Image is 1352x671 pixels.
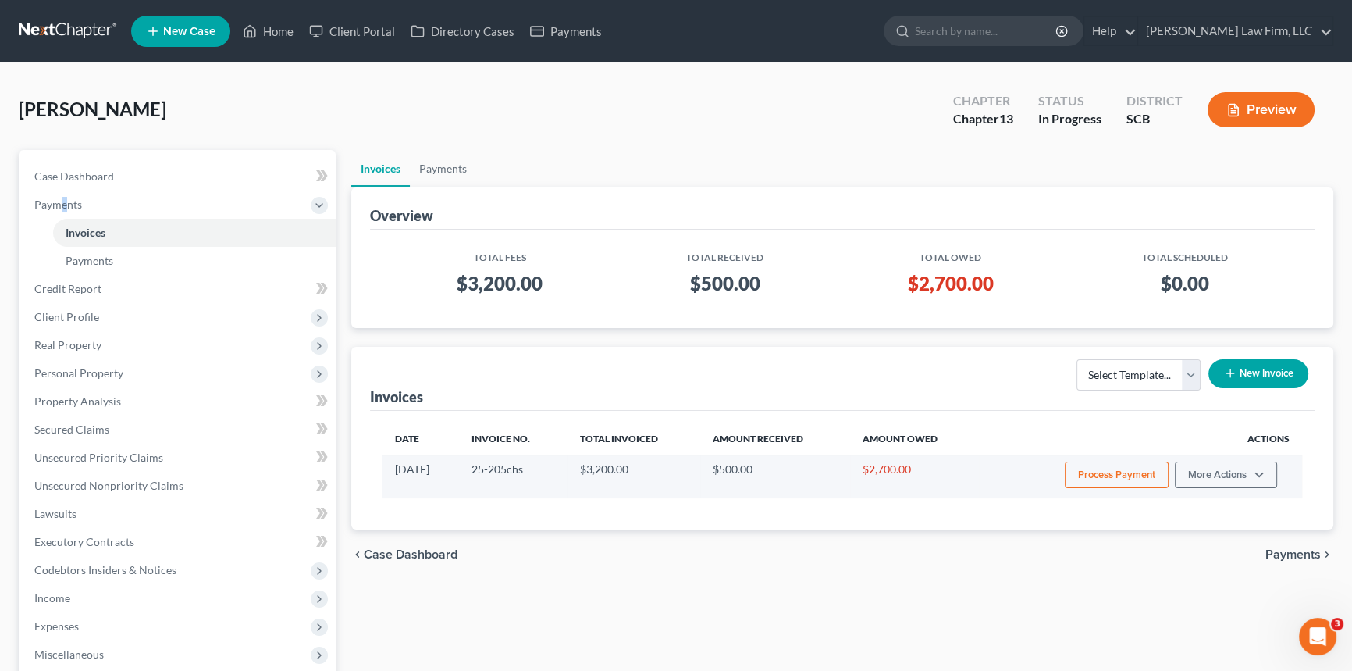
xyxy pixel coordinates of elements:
[351,150,410,187] a: Invoices
[34,282,101,295] span: Credit Report
[22,444,336,472] a: Unsecured Priority Claims
[850,455,980,498] td: $2,700.00
[1175,462,1277,488] button: More Actions
[53,219,336,247] a: Invoices
[34,507,76,520] span: Lawsuits
[34,563,176,576] span: Codebtors Insiders & Notices
[364,548,457,561] span: Case Dashboard
[999,111,1013,126] span: 13
[403,17,522,45] a: Directory Cases
[34,451,163,464] span: Unsecured Priority Claims
[1265,548,1321,561] span: Payments
[22,472,336,500] a: Unsecured Nonpriority Claims
[1126,110,1183,128] div: SCB
[53,247,336,275] a: Payments
[1068,242,1302,265] th: Total Scheduled
[617,242,833,265] th: Total Received
[567,455,701,498] td: $3,200.00
[1126,92,1183,110] div: District
[22,528,336,556] a: Executory Contracts
[382,242,617,265] th: Total Fees
[66,254,113,267] span: Payments
[1208,92,1315,127] button: Preview
[34,535,134,548] span: Executory Contracts
[850,423,980,455] th: Amount Owed
[34,479,183,492] span: Unsecured Nonpriority Claims
[34,198,82,211] span: Payments
[235,17,301,45] a: Home
[22,387,336,416] a: Property Analysis
[382,455,459,498] td: [DATE]
[22,500,336,528] a: Lawsuits
[1065,462,1169,488] button: Process Payment
[34,423,109,436] span: Secured Claims
[700,455,849,498] td: $500.00
[34,591,70,605] span: Income
[1265,548,1333,561] button: Payments chevron_right
[163,26,215,37] span: New Case
[1138,17,1332,45] a: [PERSON_NAME] Law Firm, LLC
[34,338,101,352] span: Real Property
[410,150,476,187] a: Payments
[370,206,433,225] div: Overview
[915,16,1058,45] input: Search by name...
[1038,110,1101,128] div: In Progress
[34,366,123,380] span: Personal Property
[700,423,849,455] th: Amount Received
[1321,548,1333,561] i: chevron_right
[19,98,166,120] span: [PERSON_NAME]
[34,648,104,661] span: Miscellaneous
[1080,271,1290,296] h3: $0.00
[351,548,364,561] i: chevron_left
[833,242,1067,265] th: Total Owed
[22,162,336,191] a: Case Dashboard
[66,226,105,239] span: Invoices
[34,170,114,183] span: Case Dashboard
[1208,359,1308,388] button: New Invoice
[522,17,610,45] a: Payments
[979,423,1302,455] th: Actions
[1038,92,1101,110] div: Status
[1299,618,1336,655] iframe: Intercom live chat
[953,110,1013,128] div: Chapter
[22,275,336,303] a: Credit Report
[1331,618,1343,630] span: 3
[567,423,701,455] th: Total Invoiced
[629,271,820,296] h3: $500.00
[459,423,567,455] th: Invoice No.
[370,387,423,406] div: Invoices
[34,394,121,408] span: Property Analysis
[459,455,567,498] td: 25-205chs
[351,548,457,561] button: chevron_left Case Dashboard
[395,271,604,296] h3: $3,200.00
[301,17,403,45] a: Client Portal
[382,423,459,455] th: Date
[1084,17,1137,45] a: Help
[953,92,1013,110] div: Chapter
[34,310,99,323] span: Client Profile
[845,271,1055,296] h3: $2,700.00
[22,416,336,444] a: Secured Claims
[34,619,79,633] span: Expenses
